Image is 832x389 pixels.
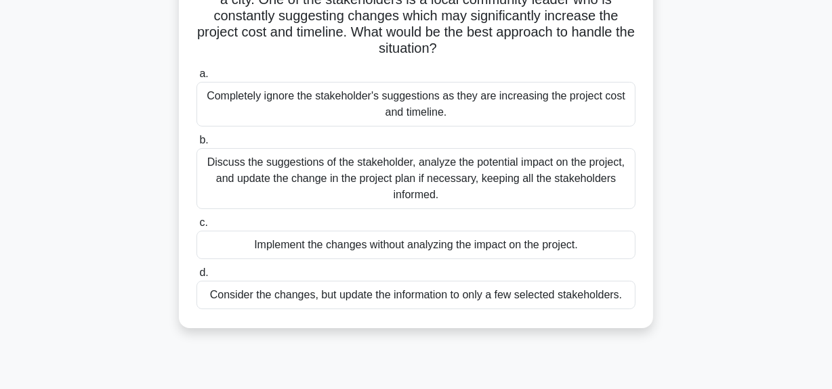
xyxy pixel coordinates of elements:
[196,82,636,127] div: Completely ignore the stakeholder's suggestions as they are increasing the project cost and timel...
[196,231,636,259] div: Implement the changes without analyzing the impact on the project.
[196,281,636,309] div: Consider the changes, but update the information to only a few selected stakeholders.
[196,148,636,209] div: Discuss the suggestions of the stakeholder, analyze the potential impact on the project, and upda...
[199,134,208,145] span: b.
[199,267,208,278] span: d.
[199,68,208,79] span: a.
[199,216,207,228] span: c.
